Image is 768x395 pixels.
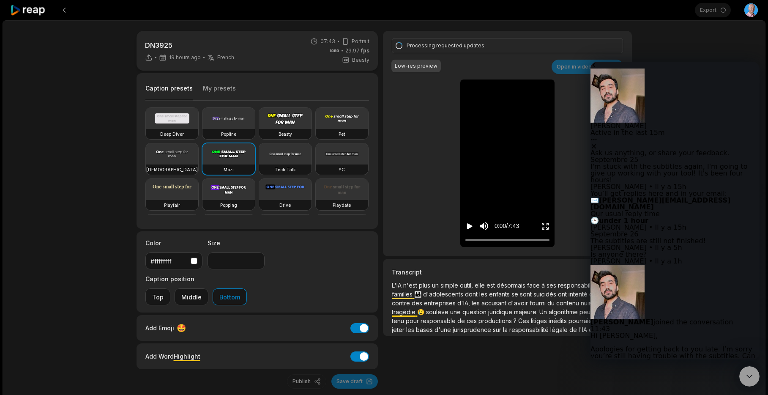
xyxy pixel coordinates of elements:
[558,282,603,289] span: responsabilités.
[145,252,202,269] button: #ffffffff
[145,324,174,332] span: Add Emoji
[739,366,760,387] iframe: Intercom live chat
[208,239,265,247] label: Size
[339,131,345,137] h3: Pet
[279,131,292,137] h3: Beasty
[556,299,581,307] span: contenu
[150,257,187,266] div: #ffffffff
[486,282,497,289] span: est
[550,326,569,333] span: légale
[426,308,450,315] span: soulève
[421,317,457,324] span: responsable
[145,351,200,362] div: Add Word
[177,322,186,334] span: 🤩
[533,291,558,298] span: suicidés
[488,308,514,315] span: juridique
[333,202,351,208] h3: Playdate
[392,291,414,298] span: familles
[589,291,601,298] span: des
[392,282,403,289] span: L'IA
[361,47,369,54] span: fps
[493,326,503,333] span: sur
[352,56,369,64] span: Beasty
[164,202,180,208] h3: Playfair
[569,326,579,333] span: de
[392,281,623,334] p: 👪 😢 📅 📅 🔦 🔦 🔦 ⚠️ 🌍 🌍 🌍 🏃‍♂️ 💰 💰 🚀 🌐 📊 📊 💡 💡 ⏳ ❗ 🔄 🔄 💎 💎 🔒 🔒 🔒 ⚔️ 🥇 🥇 🔄
[478,317,514,324] span: productions
[479,291,489,298] span: les
[145,84,193,101] button: Caption presets
[541,282,547,289] span: à
[579,308,599,315] span: peut-il
[539,308,549,315] span: Un
[392,317,406,324] span: tenu
[435,326,453,333] span: d'une
[460,282,475,289] span: outil,
[352,38,369,45] span: Portrait
[465,291,479,298] span: dont
[511,291,520,298] span: se
[568,291,589,298] span: intenté
[392,268,623,277] h3: Transcript
[416,326,435,333] span: bases
[287,374,326,389] button: Publish
[395,62,437,70] div: Low-res preview
[509,326,550,333] span: responsabilité
[547,282,558,289] span: ses
[320,38,335,45] span: 07:43
[432,282,440,289] span: un
[479,221,489,231] button: Mute sound
[174,353,200,360] span: Highlight
[467,317,478,324] span: ces
[406,326,416,333] span: les
[146,166,198,173] h3: [DEMOGRAPHIC_DATA]
[497,282,527,289] span: désormais
[440,282,460,289] span: simple
[407,42,605,49] div: Processing requested updates
[568,317,599,324] span: pourraient
[213,288,247,305] button: Bottom
[518,317,531,324] span: Ces
[590,62,760,359] iframe: Intercom live chat
[472,299,481,307] span: les
[419,282,432,289] span: plus
[495,222,519,230] div: 0:00 / 7:43
[145,40,234,50] p: DN3925
[424,299,457,307] span: entreprises
[450,308,462,315] span: une
[457,317,467,324] span: de
[547,299,556,307] span: du
[514,308,539,315] span: majeure.
[406,317,421,324] span: pour
[392,308,417,315] span: tragédie
[221,131,236,137] h3: Popline
[558,291,568,298] span: ont
[579,326,589,333] span: l'IA
[145,274,247,283] label: Caption position
[392,299,412,307] span: contre
[589,326,596,333] span: et
[503,326,509,333] span: la
[453,326,493,333] span: jurisprudence
[175,288,208,305] button: Middle
[345,47,369,55] span: 29.97
[145,239,202,247] label: Color
[220,202,237,208] h3: Popping
[275,166,296,173] h3: Tech Talk
[145,288,170,305] button: Top
[217,54,234,61] span: French
[527,282,541,289] span: face
[514,317,518,324] span: ?
[339,166,345,173] h3: YC
[412,299,424,307] span: des
[531,317,549,324] span: litiges
[541,218,549,234] button: Enter Fullscreen
[224,166,234,173] h3: Mozi
[392,326,406,333] span: jeter
[279,202,291,208] h3: Drive
[403,282,419,289] span: n'est
[423,291,465,298] span: d'adolescents
[457,299,472,307] span: d'IA,
[475,282,486,289] span: elle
